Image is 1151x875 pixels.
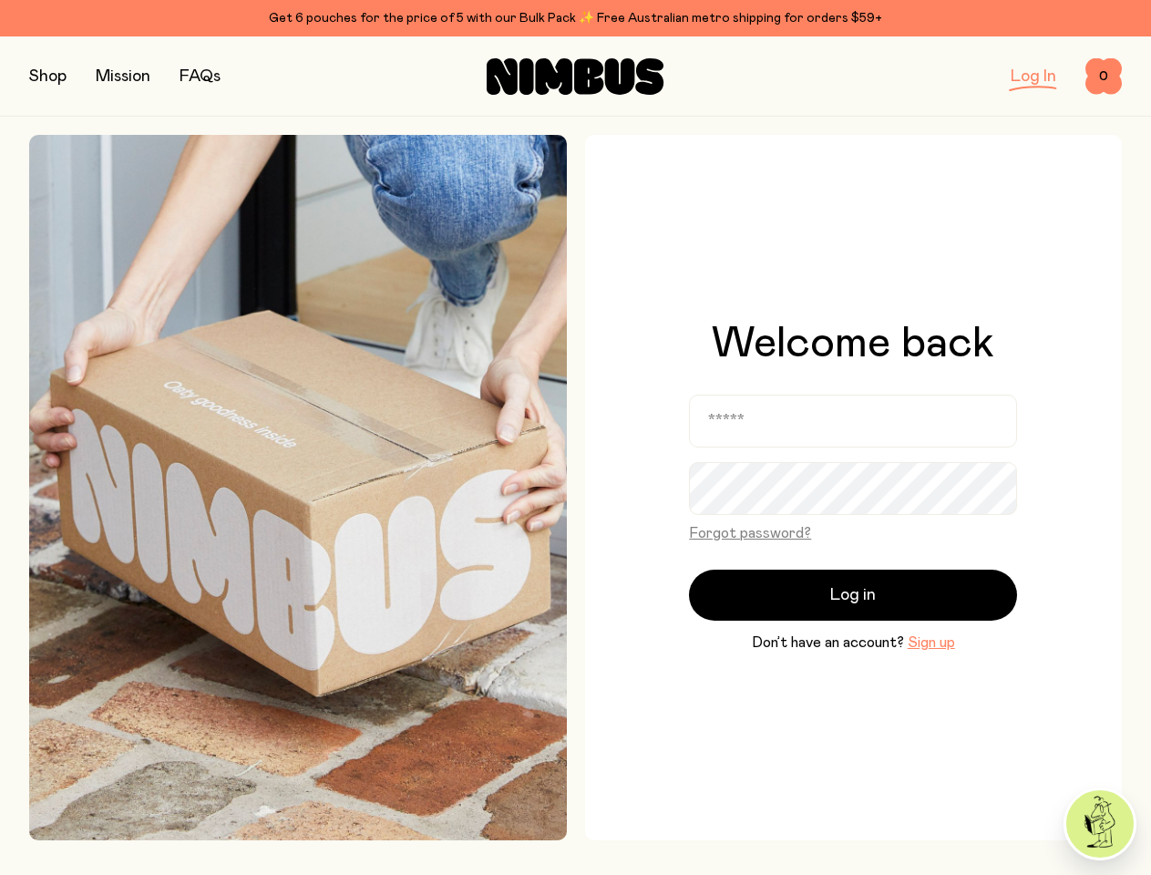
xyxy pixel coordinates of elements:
a: Log In [1011,68,1056,85]
button: 0 [1085,58,1122,95]
button: Forgot password? [689,522,811,544]
button: Log in [689,570,1017,621]
h1: Welcome back [712,322,994,365]
span: Log in [830,582,876,608]
img: agent [1066,790,1134,858]
a: Mission [96,68,150,85]
div: Get 6 pouches for the price of 5 with our Bulk Pack ✨ Free Australian metro shipping for orders $59+ [29,7,1122,29]
span: Don’t have an account? [752,632,904,654]
a: FAQs [180,68,221,85]
button: Sign up [908,632,955,654]
img: Picking up Nimbus mailer from doorstep [29,135,567,840]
